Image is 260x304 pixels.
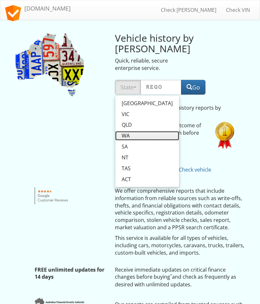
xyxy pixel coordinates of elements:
span: NT [122,154,128,161]
span: TAS [122,165,131,172]
span: QLD [122,121,132,129]
span: ACT [122,176,131,183]
span: [GEOGRAPHIC_DATA] [122,100,173,107]
span: SA [122,143,128,150]
span: WA [122,132,130,139]
span: VIC [122,111,129,118]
